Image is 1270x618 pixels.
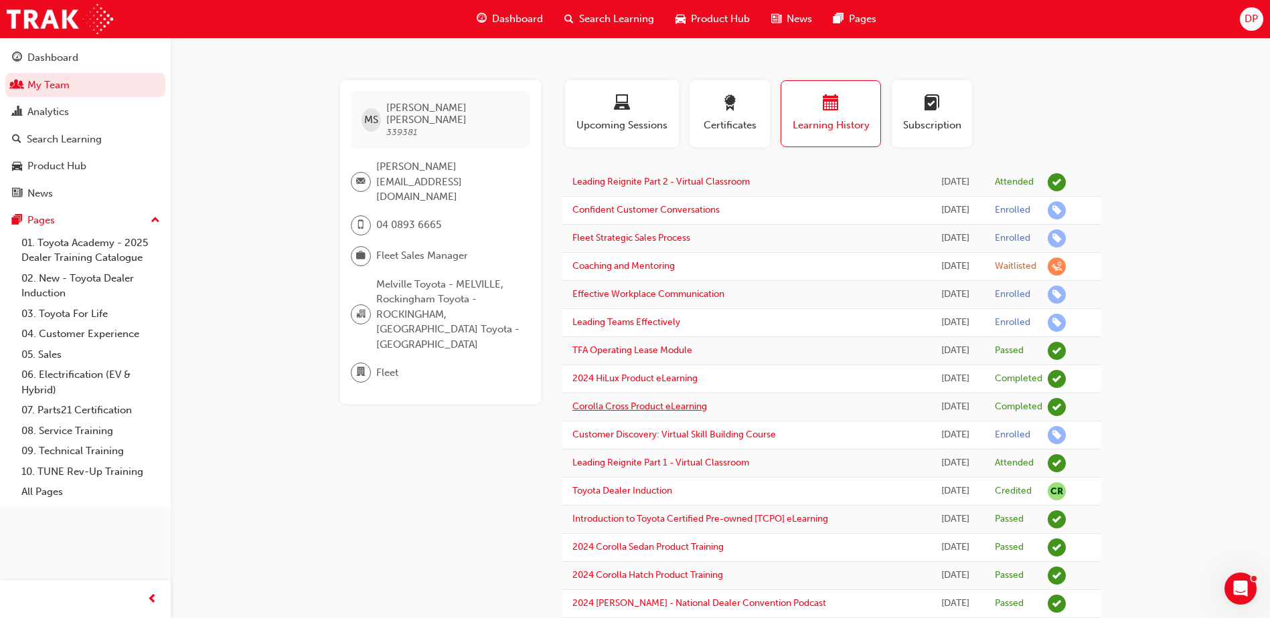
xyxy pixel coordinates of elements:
span: up-icon [151,212,160,229]
button: Pages [5,208,165,233]
div: Passed [995,344,1024,357]
div: Passed [995,513,1024,526]
span: learningRecordVerb_ENROLL-icon [1048,426,1066,444]
span: Search Learning [579,11,654,27]
a: 04. Customer Experience [16,324,165,344]
a: Analytics [5,100,165,124]
a: All Pages [16,482,165,502]
div: Wed Jul 30 2025 13:35:51 GMT+0800 (Australian Western Standard Time) [936,203,975,218]
span: learningRecordVerb_WAITLIST-icon [1048,257,1066,276]
span: mobile-icon [356,217,366,234]
span: Learning History [791,118,870,133]
span: Fleet [376,365,398,381]
a: Introduction to Toyota Certified Pre-owned [TCPO] eLearning [572,513,828,524]
span: pages-icon [834,11,844,27]
a: Product Hub [5,154,165,179]
div: Wed Jul 09 2025 16:44:15 GMT+0800 (Australian Western Standard Time) [936,343,975,358]
div: Enrolled [995,316,1030,329]
a: Leading Reignite Part 2 - Virtual Classroom [572,176,750,187]
span: award-icon [722,95,738,113]
span: learningRecordVerb_ATTEND-icon [1048,173,1066,191]
a: Leading Reignite Part 1 - Virtual Classroom [572,457,749,468]
span: DP [1245,11,1258,27]
a: 2024 Corolla Sedan Product Training [572,541,724,552]
a: 01. Toyota Academy - 2025 Dealer Training Catalogue [16,233,165,268]
span: Fleet Sales Manager [376,248,468,264]
a: My Team [5,73,165,98]
a: Corolla Cross Product eLearning [572,401,707,412]
span: News [787,11,812,27]
div: Wed Jul 30 2025 13:33:34 GMT+0800 (Australian Western Standard Time) [936,259,975,274]
div: Enrolled [995,429,1030,441]
span: learningRecordVerb_ENROLL-icon [1048,286,1066,304]
span: Subscription [902,118,962,133]
span: learningRecordVerb_COMPLETE-icon [1048,398,1066,416]
a: Coaching and Mentoring [572,260,675,272]
div: Enrolled [995,204,1030,217]
span: Pages [849,11,876,27]
a: 02. New - Toyota Dealer Induction [16,268,165,304]
span: email-icon [356,173,366,191]
span: briefcase-icon [356,247,366,265]
a: 2024 HiLux Product eLearning [572,373,698,384]
div: Enrolled [995,232,1030,245]
div: Attended [995,176,1034,189]
a: 08. Service Training [16,421,165,441]
span: news-icon [12,188,22,200]
div: Pages [27,213,55,228]
span: news-icon [771,11,781,27]
div: Wed Aug 06 2025 12:00:00 GMT+0800 (Australian Western Standard Time) [936,175,975,190]
span: car-icon [676,11,686,27]
span: learningRecordVerb_PASS-icon [1048,538,1066,556]
a: 2024 [PERSON_NAME] - National Dealer Convention Podcast [572,597,826,609]
a: guage-iconDashboard [466,5,554,33]
span: learningRecordVerb_PASS-icon [1048,566,1066,585]
div: Fri Mar 14 2025 14:57:55 GMT+0800 (Australian Western Standard Time) [936,596,975,611]
span: learningRecordVerb_ATTEND-icon [1048,454,1066,472]
a: Toyota Dealer Induction [572,485,672,496]
div: Thu May 01 2025 12:09:04 GMT+0800 (Australian Western Standard Time) [936,427,975,443]
div: Fri Mar 14 2025 15:03:57 GMT+0800 (Australian Western Standard Time) [936,568,975,583]
span: [PERSON_NAME] [PERSON_NAME] [386,102,520,126]
a: 06. Electrification (EV & Hybrid) [16,365,165,400]
span: learningRecordVerb_PASS-icon [1048,342,1066,360]
a: 03. Toyota For Life [16,304,165,324]
a: Dashboard [5,45,165,70]
span: 339381 [386,126,417,138]
span: learningRecordVerb_ENROLL-icon [1048,201,1066,219]
a: pages-iconPages [823,5,887,33]
span: department-icon [356,364,366,381]
span: Dashboard [492,11,543,27]
button: Subscription [892,80,972,147]
span: MS [364,112,378,128]
a: Trak [7,4,113,34]
span: Upcoming Sessions [575,118,669,133]
div: Fri Mar 14 2025 15:09:40 GMT+0800 (Australian Western Standard Time) [936,540,975,555]
span: chart-icon [12,106,22,118]
div: Enrolled [995,288,1030,301]
a: news-iconNews [761,5,823,33]
a: Leading Teams Effectively [572,316,680,328]
a: 07. Parts21 Certification [16,400,165,421]
a: 2024 Corolla Hatch Product Training [572,569,723,581]
span: Melville Toyota - MELVILLE, Rockingham Toyota - ROCKINGHAM, [GEOGRAPHIC_DATA] Toyota - [GEOGRAPHI... [376,277,520,352]
span: learningRecordVerb_ENROLL-icon [1048,314,1066,332]
a: Search Learning [5,127,165,152]
div: Search Learning [27,132,102,147]
span: learningRecordVerb_ENROLL-icon [1048,229,1066,247]
a: 05. Sales [16,344,165,365]
span: learningRecordVerb_PASS-icon [1048,510,1066,528]
div: Tue Mar 25 2025 20:00:00 GMT+0800 (Australian Western Standard Time) [936,484,975,499]
a: 09. Technical Training [16,441,165,461]
a: Effective Workplace Communication [572,288,724,300]
div: Completed [995,373,1042,385]
button: Learning History [781,80,881,147]
div: Completed [995,401,1042,413]
div: Product Hub [27,159,86,174]
span: null-icon [1048,482,1066,500]
span: 04 0893 6665 [376,217,441,233]
span: search-icon [12,134,21,146]
span: pages-icon [12,215,22,227]
span: guage-icon [12,52,22,64]
a: 10. TUNE Rev-Up Training [16,461,165,482]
